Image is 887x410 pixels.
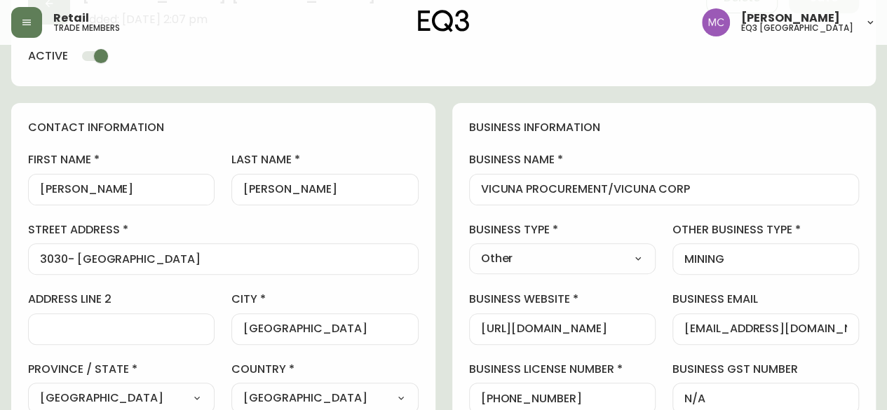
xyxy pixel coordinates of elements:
[28,120,419,135] h4: contact information
[418,10,470,32] img: logo
[231,292,418,307] label: city
[469,292,656,307] label: business website
[469,362,656,377] label: business license number
[231,152,418,168] label: last name
[481,322,644,336] input: https://www.designshop.com
[702,8,730,36] img: 6dbdb61c5655a9a555815750a11666cc
[672,292,859,307] label: business email
[53,13,89,24] span: Retail
[28,152,215,168] label: first name
[28,362,215,377] label: province / state
[469,120,860,135] h4: business information
[469,152,860,168] label: business name
[28,292,215,307] label: address line 2
[28,48,68,64] h4: active
[469,222,656,238] label: business type
[672,222,859,238] label: other business type
[741,24,853,32] h5: eq3 [GEOGRAPHIC_DATA]
[741,13,840,24] span: [PERSON_NAME]
[53,24,120,32] h5: trade members
[231,362,418,377] label: country
[672,362,859,377] label: business gst number
[28,222,419,238] label: street address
